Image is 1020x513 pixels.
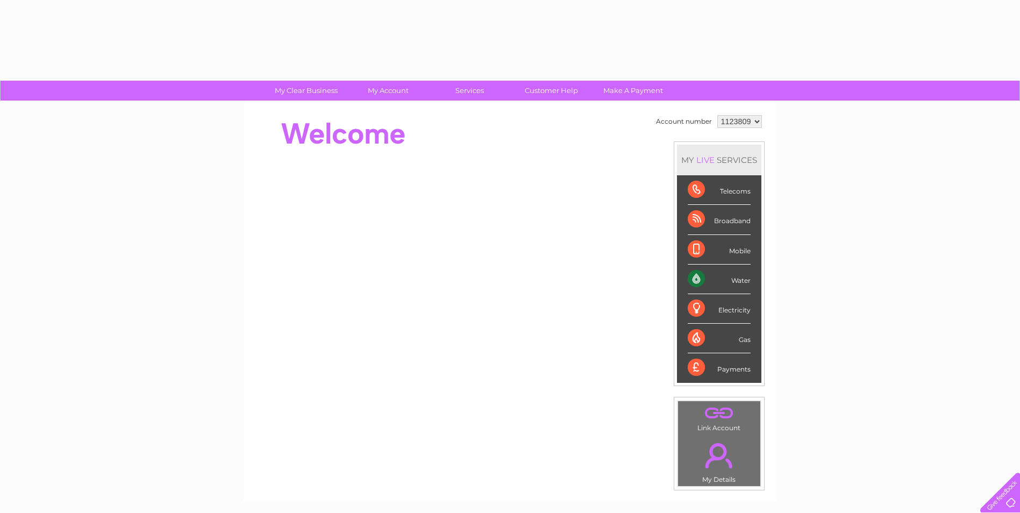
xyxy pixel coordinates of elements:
div: Water [688,265,751,294]
div: MY SERVICES [677,145,761,175]
div: Telecoms [688,175,751,205]
div: Mobile [688,235,751,265]
a: My Account [344,81,432,101]
div: Gas [688,324,751,353]
div: Electricity [688,294,751,324]
div: Broadband [688,205,751,234]
td: Account number [653,112,715,131]
a: . [681,437,758,474]
td: Link Account [677,401,761,434]
a: Services [425,81,514,101]
div: LIVE [694,155,717,165]
a: Make A Payment [589,81,677,101]
a: My Clear Business [262,81,351,101]
a: Customer Help [507,81,596,101]
td: My Details [677,434,761,487]
a: . [681,404,758,423]
div: Payments [688,353,751,382]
